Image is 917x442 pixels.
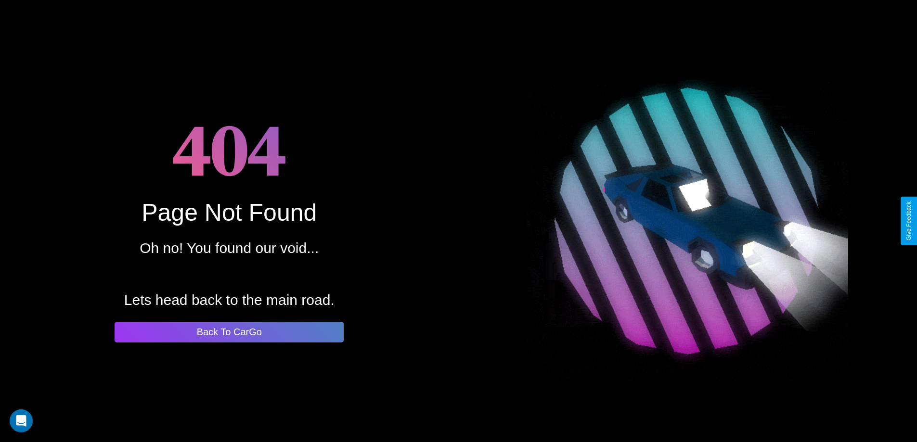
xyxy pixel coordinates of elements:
[10,409,33,432] div: Open Intercom Messenger
[142,199,317,227] div: Page Not Found
[172,100,286,199] h1: 404
[905,202,912,240] div: Give Feedback
[124,235,335,313] p: Oh no! You found our void... Lets head back to the main road.
[115,322,344,342] button: Back To CarGo
[527,61,848,381] img: spinning car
